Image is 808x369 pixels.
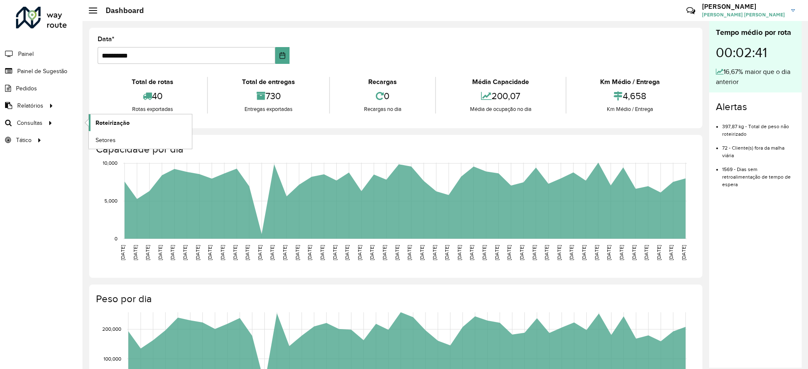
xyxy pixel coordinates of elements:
[619,245,624,260] text: [DATE]
[220,245,225,260] text: [DATE]
[89,114,192,131] a: Roteirização
[170,245,175,260] text: [DATE]
[96,136,116,145] span: Setores
[438,77,563,87] div: Média Capacidade
[716,101,795,113] h4: Alertas
[16,84,37,93] span: Pedidos
[494,245,500,260] text: [DATE]
[519,245,524,260] text: [DATE]
[232,245,238,260] text: [DATE]
[382,245,387,260] text: [DATE]
[569,87,692,105] div: 4,658
[702,3,785,11] h3: [PERSON_NAME]
[114,236,117,241] text: 0
[295,245,300,260] text: [DATE]
[89,132,192,148] a: Setores
[269,245,275,260] text: [DATE]
[419,245,425,260] text: [DATE]
[103,161,117,166] text: 10,000
[569,77,692,87] div: Km Médio / Entrega
[332,77,433,87] div: Recargas
[438,105,563,113] div: Média de ocupação no dia
[581,245,587,260] text: [DATE]
[544,245,549,260] text: [DATE]
[369,245,375,260] text: [DATE]
[307,245,312,260] text: [DATE]
[210,87,327,105] div: 730
[332,245,338,260] text: [DATE]
[145,245,150,260] text: [DATE]
[182,245,188,260] text: [DATE]
[275,47,290,64] button: Choose Date
[96,143,694,156] h4: Capacidade por dia
[104,356,121,361] text: 100,000
[631,245,637,260] text: [DATE]
[207,245,213,260] text: [DATE]
[438,87,563,105] div: 200,07
[17,101,43,110] span: Relatórios
[481,245,487,260] text: [DATE]
[210,77,327,87] div: Total de entregas
[569,105,692,113] div: Km Médio / Entrega
[722,116,795,138] li: 397,87 kg - Total de peso não roteirizado
[702,11,785,18] span: [PERSON_NAME] [PERSON_NAME]
[656,245,662,260] text: [DATE]
[668,245,674,260] text: [DATE]
[432,245,437,260] text: [DATE]
[319,245,325,260] text: [DATE]
[506,245,512,260] text: [DATE]
[120,245,125,260] text: [DATE]
[102,327,121,332] text: 200,000
[282,245,287,260] text: [DATE]
[594,245,599,260] text: [DATE]
[210,105,327,113] div: Entregas exportadas
[532,245,537,260] text: [DATE]
[643,245,649,260] text: [DATE]
[96,293,694,305] h4: Peso por dia
[157,245,163,260] text: [DATE]
[457,245,462,260] text: [DATE]
[332,105,433,113] div: Recargas no dia
[556,245,562,260] text: [DATE]
[100,77,205,87] div: Total de rotas
[606,245,611,260] text: [DATE]
[133,245,138,260] text: [DATE]
[100,87,205,105] div: 40
[682,2,700,20] a: Contato Rápido
[195,245,200,260] text: [DATE]
[257,245,263,260] text: [DATE]
[722,159,795,188] li: 1569 - Dias sem retroalimentação de tempo de espera
[344,245,350,260] text: [DATE]
[96,119,130,127] span: Roteirização
[716,38,795,67] div: 00:02:41
[97,6,144,15] h2: Dashboard
[17,119,43,127] span: Consultas
[722,138,795,159] li: 72 - Cliente(s) fora da malha viária
[469,245,474,260] text: [DATE]
[332,87,433,105] div: 0
[17,67,67,76] span: Painel de Sugestão
[16,136,32,145] span: Tático
[104,198,117,203] text: 5,000
[245,245,250,260] text: [DATE]
[394,245,400,260] text: [DATE]
[357,245,362,260] text: [DATE]
[716,27,795,38] div: Tempo médio por rota
[100,105,205,113] div: Rotas exportadas
[444,245,449,260] text: [DATE]
[407,245,412,260] text: [DATE]
[716,67,795,87] div: 16,67% maior que o dia anterior
[569,245,574,260] text: [DATE]
[681,245,686,260] text: [DATE]
[18,50,34,58] span: Painel
[98,34,114,44] label: Data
